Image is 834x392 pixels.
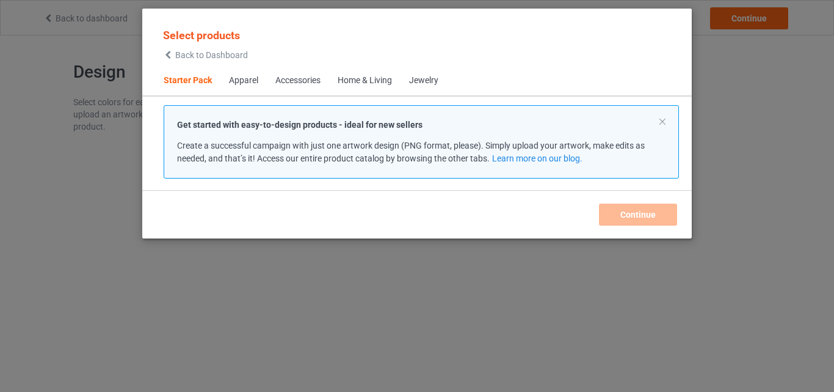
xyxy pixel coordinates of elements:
div: Apparel [229,75,258,87]
strong: Get started with easy-to-design products - ideal for new sellers [177,120,422,130]
div: Home & Living [338,75,392,87]
a: Learn more on our blog. [492,153,582,163]
span: Select products [163,29,240,42]
span: Starter Pack [155,66,220,95]
div: Accessories [275,75,321,87]
div: Jewelry [409,75,438,87]
span: Create a successful campaign with just one artwork design (PNG format, please). Simply upload you... [177,141,645,163]
span: Back to Dashboard [175,50,248,60]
